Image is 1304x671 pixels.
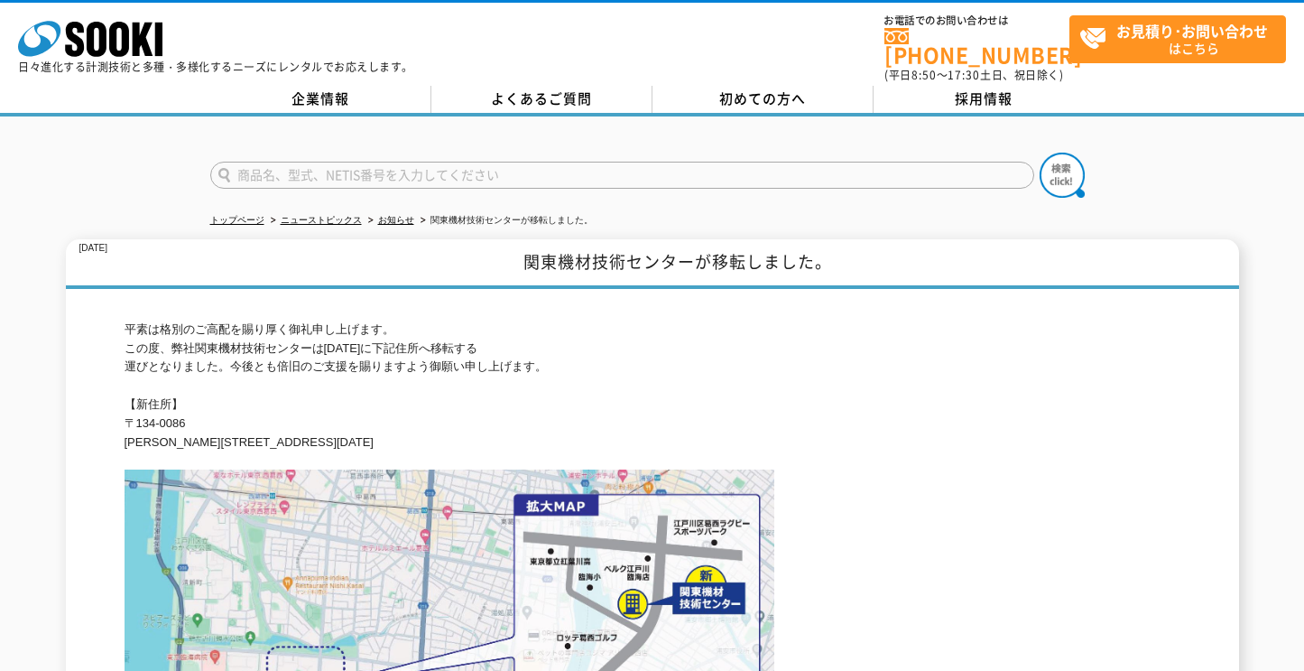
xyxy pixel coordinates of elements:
[884,28,1069,65] a: [PHONE_NUMBER]
[884,67,1063,83] span: (平日 ～ 土日、祝日除く)
[1069,15,1286,63] a: お見積り･お問い合わせはこちら
[884,15,1069,26] span: お電話でのお問い合わせは
[417,211,593,230] li: 関東機材技術センターが移転しました。
[18,61,413,72] p: 日々進化する計測技術と多種・多様化するニーズにレンタルでお応えします。
[911,67,937,83] span: 8:50
[719,89,806,108] span: 初めての方へ
[281,215,362,225] a: ニューストピックス
[431,86,652,113] a: よくあるご質問
[1116,20,1268,42] strong: お見積り･お問い合わせ
[210,162,1034,189] input: 商品名、型式、NETIS番号を入力してください
[79,239,107,258] p: [DATE]
[125,321,1180,452] p: 平素は格別のご高配を賜り厚く御礼申し上げます。 この度、弊社関東機材技術センターは[DATE]に下記住所へ移転する 運びとなりました。今後とも倍旧のご支援を賜りますよう御願い申し上げます。 【新...
[66,239,1239,289] h1: 関東機材技術センターが移転しました。
[210,86,431,113] a: 企業情報
[210,215,264,225] a: トップページ
[378,215,414,225] a: お知らせ
[874,86,1095,113] a: 採用情報
[652,86,874,113] a: 初めての方へ
[948,67,980,83] span: 17:30
[1040,153,1085,198] img: btn_search.png
[1079,16,1285,61] span: はこちら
